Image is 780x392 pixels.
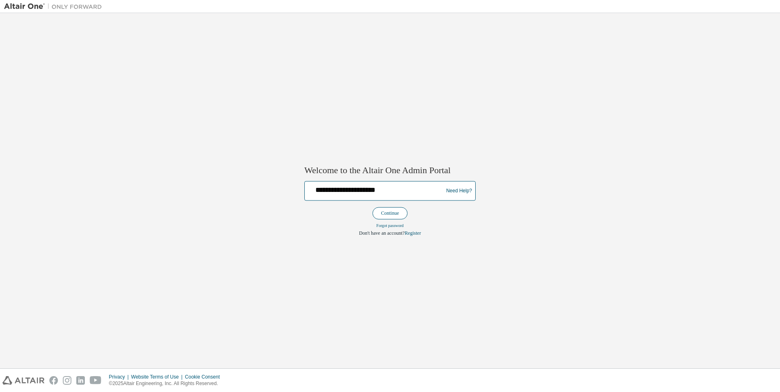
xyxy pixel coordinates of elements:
[405,231,421,236] a: Register
[109,380,225,387] p: © 2025 Altair Engineering, Inc. All Rights Reserved.
[90,376,102,385] img: youtube.svg
[2,376,44,385] img: altair_logo.svg
[76,376,85,385] img: linkedin.svg
[359,231,405,236] span: Don't have an account?
[185,374,224,380] div: Cookie Consent
[109,374,131,380] div: Privacy
[49,376,58,385] img: facebook.svg
[4,2,106,11] img: Altair One
[377,224,404,228] a: Forgot password
[131,374,185,380] div: Website Terms of Use
[63,376,71,385] img: instagram.svg
[372,207,408,220] button: Continue
[304,165,476,176] h2: Welcome to the Altair One Admin Portal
